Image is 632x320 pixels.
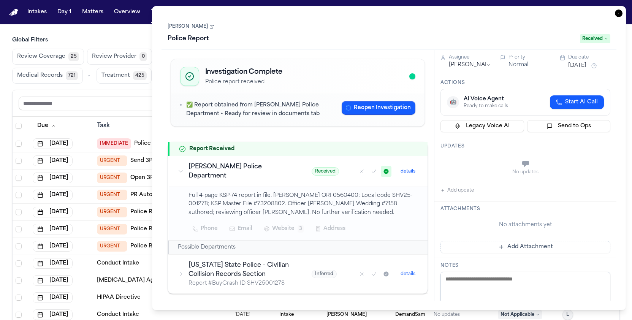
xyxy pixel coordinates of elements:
[87,49,152,65] button: Review Provider0
[148,5,168,19] button: Tasks
[168,24,214,30] a: [PERSON_NAME]
[565,98,598,106] span: Start AI Call
[440,120,524,132] button: Legacy Voice AI
[9,9,18,16] img: Finch Logo
[381,166,391,177] button: Mark as received
[369,269,379,279] button: Mark as confirmed
[398,167,418,176] button: details
[12,68,83,84] button: Medical Records721
[188,261,294,279] h3: [US_STATE] State Police – Civilian Collision Records Section
[111,5,143,19] button: Overview
[12,49,84,65] button: Review Coverage25
[527,120,610,132] button: Send to Ops
[188,222,222,236] button: Phone
[188,280,294,287] p: Report # BuyCrash ID SHV25001278
[342,101,415,115] button: Reopen Investigation
[54,5,74,19] button: Day 1
[205,67,282,78] h2: Investigation Complete
[440,143,610,149] h3: Updates
[312,167,339,176] span: Received
[178,244,236,251] h2: Possible Departments
[568,62,586,70] button: [DATE]
[464,103,508,109] div: Ready to make calls
[464,95,508,103] div: AI Voice Agent
[440,263,610,269] h3: Notes
[440,80,610,86] h3: Actions
[508,54,551,60] div: Priority
[440,186,474,195] button: Add update
[508,61,528,69] button: Normal
[188,162,294,181] h3: [PERSON_NAME] Police Department
[101,72,130,79] span: Treatment
[97,68,152,84] button: Treatment425
[450,98,456,106] span: 🤖
[369,166,379,177] button: Mark as confirmed
[133,71,147,80] span: 425
[356,269,367,279] button: Mark as no report
[139,52,147,61] span: 0
[440,221,610,229] div: No attachments yet
[440,206,610,212] h3: Attachments
[173,5,194,19] button: Firms
[260,222,308,236] button: Website3
[17,53,65,60] span: Review Coverage
[356,166,367,177] button: Mark as no report
[17,72,63,79] span: Medical Records
[225,222,257,236] button: Email
[188,192,418,217] p: Full 4-page KSP-74 report in file. [PERSON_NAME] ORI 0560400; Local code SHV25-001278; KSP Master...
[66,71,78,80] span: 721
[205,78,282,86] p: Police report received
[568,54,610,60] div: Due date
[589,61,599,70] button: Snooze task
[24,5,50,19] button: Intakes
[198,5,231,19] button: The Flock
[68,52,79,61] span: 25
[440,169,610,175] div: No updates
[311,222,350,236] button: Address
[449,54,491,60] div: Assignee
[189,145,234,153] h2: Report Received
[550,95,604,109] button: Start AI Call
[440,241,610,253] button: Add Attachment
[9,9,18,16] a: Home
[92,53,136,60] span: Review Provider
[580,34,610,43] span: Received
[312,270,337,278] span: Inferred
[186,101,336,119] p: ✅ Report obtained from [PERSON_NAME] Police Department • Ready for review in documents tab
[165,33,212,45] h1: Police Report
[381,269,391,279] button: Mark as received
[398,269,418,279] button: details
[79,5,106,19] button: Matters
[12,36,620,44] h3: Global Filters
